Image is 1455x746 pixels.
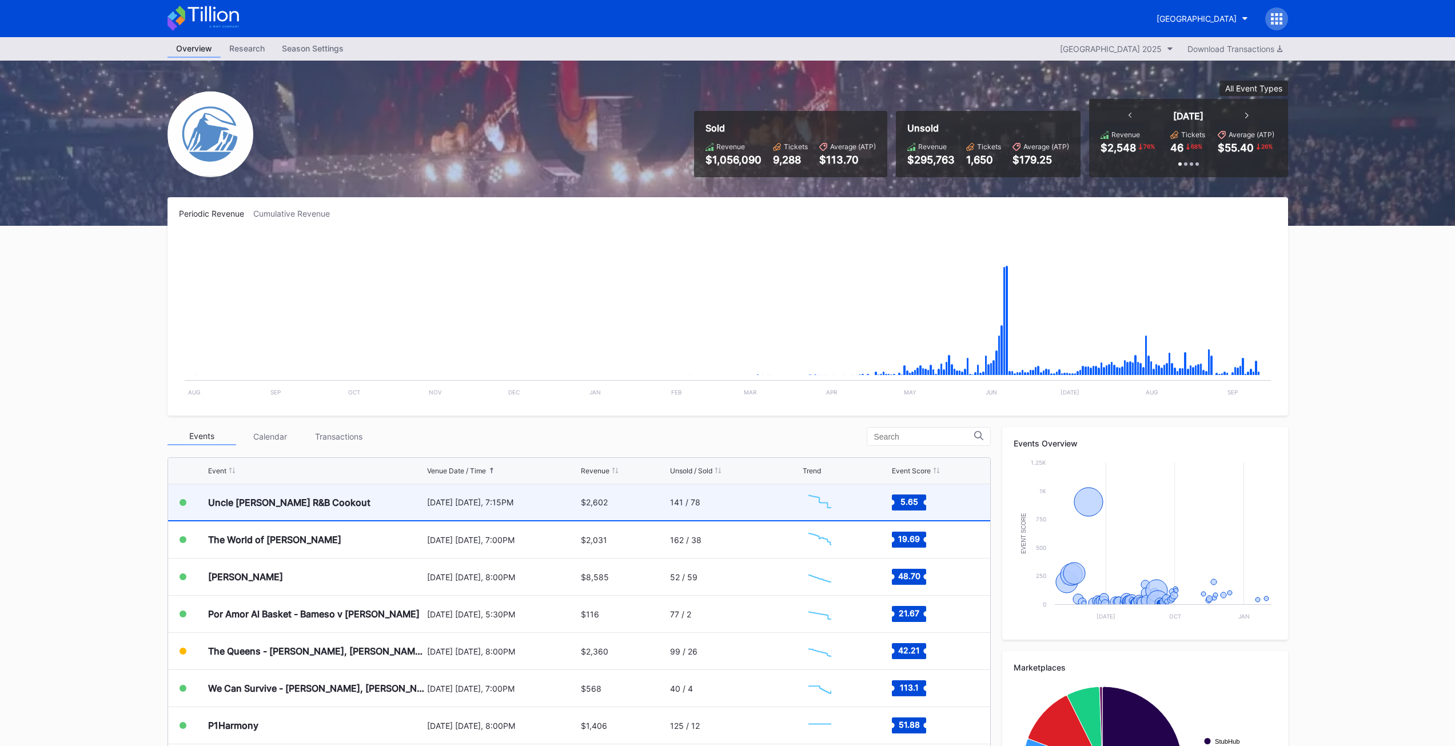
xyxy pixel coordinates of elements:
[670,721,700,731] div: 125 / 12
[1170,142,1183,154] div: 46
[589,389,601,396] text: Jan
[1181,130,1205,139] div: Tickets
[221,40,273,57] div: Research
[670,647,697,656] div: 99 / 26
[1218,142,1254,154] div: $55.40
[1014,438,1277,448] div: Events Overview
[899,720,920,729] text: 51.88
[1111,130,1140,139] div: Revenue
[1219,81,1288,96] button: All Event Types
[1157,14,1237,23] div: [GEOGRAPHIC_DATA]
[581,572,609,582] div: $8,585
[305,428,373,445] div: Transactions
[892,466,931,475] div: Event Score
[427,684,579,693] div: [DATE] [DATE], 7:00PM
[1097,613,1115,620] text: [DATE]
[744,389,757,396] text: Mar
[1225,83,1282,93] div: All Event Types
[1039,488,1046,494] text: 1k
[581,684,601,693] div: $568
[803,488,837,517] svg: Chart title
[1169,613,1181,620] text: Oct
[348,389,360,396] text: Oct
[898,534,920,544] text: 19.69
[705,122,876,134] div: Sold
[1031,459,1046,466] text: 1.25k
[977,142,1001,151] div: Tickets
[705,154,762,166] div: $1,056,090
[1061,389,1079,396] text: [DATE]
[1012,154,1069,166] div: $179.25
[907,122,1069,134] div: Unsold
[427,647,579,656] div: [DATE] [DATE], 8:00PM
[208,466,226,475] div: Event
[581,647,608,656] div: $2,360
[1014,457,1277,628] svg: Chart title
[966,154,1001,166] div: 1,650
[581,609,599,619] div: $116
[221,40,273,58] a: Research
[900,683,919,692] text: 113.1
[168,91,253,177] img: Devils-Logo.png
[508,389,520,396] text: Dec
[427,609,579,619] div: [DATE] [DATE], 5:30PM
[803,563,837,591] svg: Chart title
[168,428,236,445] div: Events
[1101,142,1136,154] div: $2,548
[670,572,697,582] div: 52 / 59
[1260,142,1274,151] div: 26 %
[670,497,700,507] div: 141 / 78
[1182,41,1288,57] button: Download Transactions
[803,711,837,740] svg: Chart title
[168,40,221,58] a: Overview
[903,389,916,396] text: May
[670,535,701,545] div: 162 / 38
[427,721,579,731] div: [DATE] [DATE], 8:00PM
[773,154,808,166] div: 9,288
[826,389,837,396] text: Apr
[179,209,253,218] div: Periodic Revenue
[427,535,579,545] div: [DATE] [DATE], 7:00PM
[830,142,876,151] div: Average (ATP)
[1148,8,1257,29] button: [GEOGRAPHIC_DATA]
[581,466,609,475] div: Revenue
[581,721,607,731] div: $1,406
[1014,663,1277,672] div: Marketplaces
[670,684,693,693] div: 40 / 4
[273,40,352,57] div: Season Settings
[208,497,370,508] div: Uncle [PERSON_NAME] R&B Cookout
[208,683,424,694] div: We Can Survive - [PERSON_NAME], [PERSON_NAME], [PERSON_NAME], Goo Goo Dolls
[716,142,745,151] div: Revenue
[1187,44,1282,54] div: Download Transactions
[1238,613,1250,620] text: Jan
[427,497,579,507] div: [DATE] [DATE], 7:15PM
[803,600,837,628] svg: Chart title
[1227,389,1238,396] text: Sep
[803,466,821,475] div: Trend
[918,142,947,151] div: Revenue
[188,389,200,396] text: Aug
[427,466,486,475] div: Venue Date / Time
[427,572,579,582] div: [DATE] [DATE], 8:00PM
[208,608,420,620] div: Por Amor Al Basket - Bameso v [PERSON_NAME]
[1215,738,1240,745] text: StubHub
[1054,41,1179,57] button: [GEOGRAPHIC_DATA] 2025
[581,535,607,545] div: $2,031
[874,432,974,441] input: Search
[1060,44,1162,54] div: [GEOGRAPHIC_DATA] 2025
[253,209,339,218] div: Cumulative Revenue
[907,154,955,166] div: $295,763
[803,674,837,703] svg: Chart title
[671,389,682,396] text: Feb
[1043,601,1046,608] text: 0
[670,466,712,475] div: Unsold / Sold
[819,154,876,166] div: $113.70
[803,525,837,554] svg: Chart title
[273,40,352,58] a: Season Settings
[1173,110,1203,122] div: [DATE]
[1036,572,1046,579] text: 250
[581,497,608,507] div: $2,602
[803,637,837,665] svg: Chart title
[1145,389,1157,396] text: Aug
